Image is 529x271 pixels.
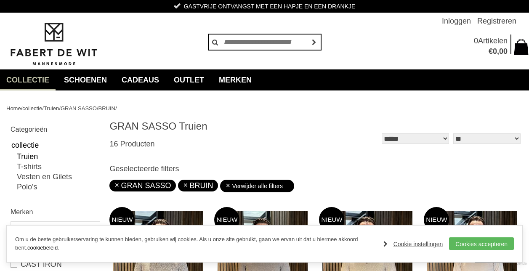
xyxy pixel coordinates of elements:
a: Truien [44,105,59,112]
p: Om u de beste gebruikerservaring te kunnen bieden, gebruiken wij cookies. Als u onze site gebruik... [15,235,375,253]
a: Inloggen [442,13,471,29]
a: Cookies accepteren [449,237,514,250]
span: / [42,105,44,112]
a: Home [6,105,21,112]
h2: Merken [11,207,99,217]
span: / [115,105,117,112]
a: GRAN SASSO [61,105,97,112]
a: Cookie instellingen [383,238,443,250]
a: Schoenen [58,69,113,90]
span: 0 [474,37,478,45]
span: Artikelen [478,37,508,45]
span: 00 [499,47,508,56]
a: GRAN SASSO [114,181,171,190]
a: cookiebeleid [27,244,58,251]
a: BRUIN [98,105,115,112]
span: / [21,105,23,112]
h2: Categorieën [11,124,99,135]
a: collectie [22,105,42,112]
a: Truien [17,151,99,162]
span: / [97,105,98,112]
a: T-shirts [17,162,99,172]
a: Registreren [477,13,516,29]
img: Fabert de Wit [6,21,101,67]
a: Outlet [167,69,210,90]
h3: Geselecteerde filters [109,164,523,173]
a: BRUIN [183,181,213,190]
a: Verwijder alle filters [225,180,289,192]
span: / [59,105,61,112]
a: Merken [213,69,258,90]
a: Polo's [17,182,99,192]
a: Vesten en Gilets [17,172,99,182]
a: collectie [11,139,99,151]
span: , [497,47,499,56]
span: € [489,47,493,56]
a: Cadeaus [115,69,165,90]
a: CAST IRON [11,259,99,269]
span: 16 Producten [109,140,154,148]
span: 0 [493,47,497,56]
h1: GRAN SASSO Truien [109,120,316,133]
